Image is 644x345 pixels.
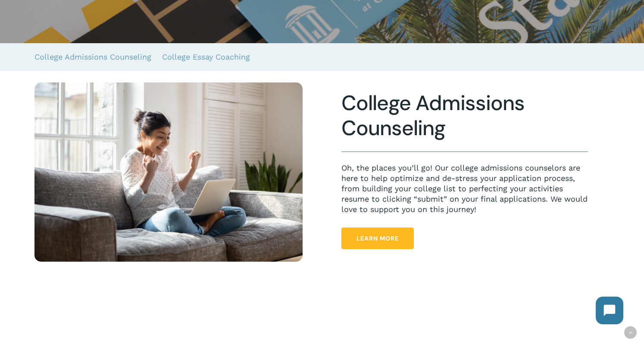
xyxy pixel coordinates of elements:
a: College Admissions Counseling [34,43,151,71]
iframe: Chatbot [587,288,632,333]
img: Overjoyed,Millennial,Indian,Girl,Sit,On,Couch,At,Home,Feel [34,82,303,262]
a: Learn More [341,228,414,249]
h2: College Admissions Counseling [341,91,588,141]
p: Oh, the places you’ll go! Our college admissions counselors are here to help optimize and de-stre... [341,163,588,215]
a: College Essay Coaching [162,43,250,71]
span: Learn More [356,234,399,243]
